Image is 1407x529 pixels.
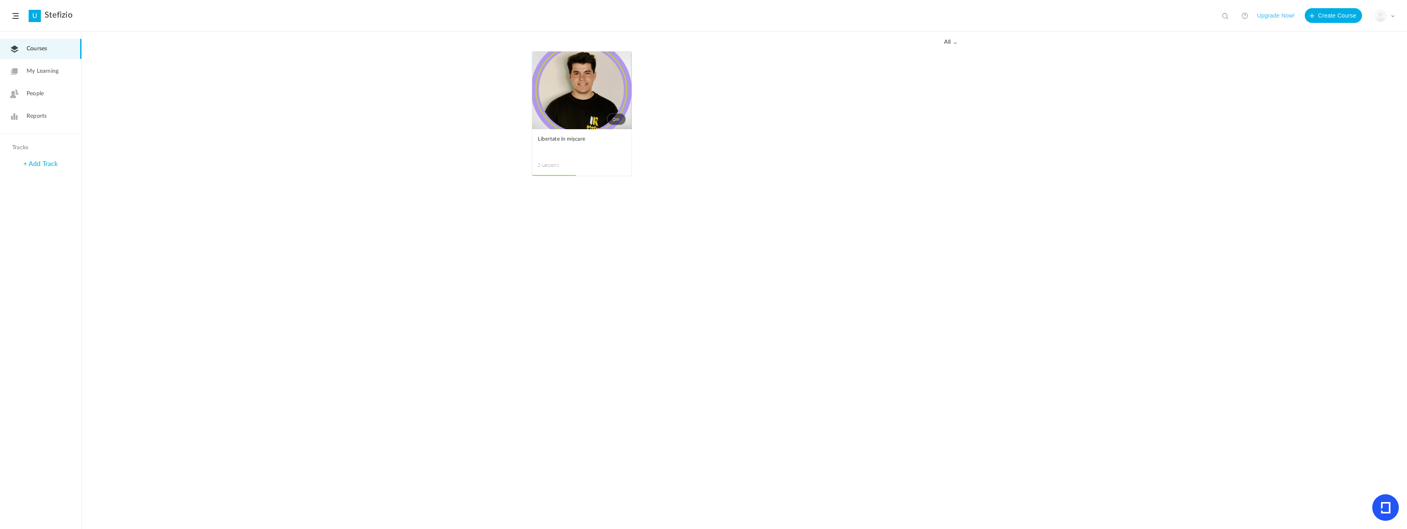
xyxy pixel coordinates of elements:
span: 2 Lessons [538,161,582,169]
button: Create Course [1305,8,1362,23]
button: Upgrade Now! [1257,8,1295,23]
span: Reports [27,112,47,121]
a: Libertate în mișcare [538,135,626,153]
span: all [944,39,957,46]
h4: Tracks [12,144,67,151]
span: 0m [607,113,626,125]
img: user-image.png [1375,10,1386,22]
span: Libertate în mișcare [538,135,614,144]
span: Courses [27,45,47,53]
span: My Learning [27,67,58,76]
a: + Add Track [23,161,58,167]
a: 0m [532,52,632,129]
a: U [29,10,41,22]
span: People [27,90,44,98]
a: Stefizio [45,10,72,20]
